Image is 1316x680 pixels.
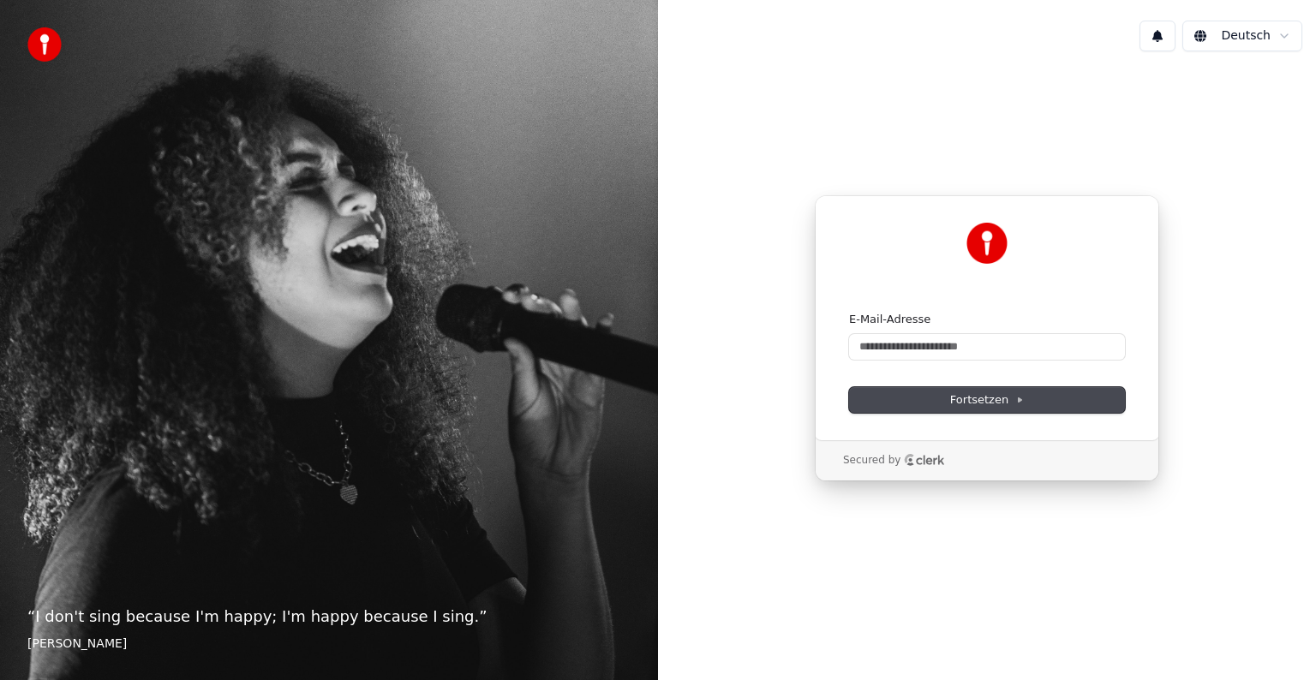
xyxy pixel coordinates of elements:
a: Clerk logo [904,454,945,466]
span: Fortsetzen [950,392,1024,408]
p: Secured by [843,454,900,468]
button: Fortsetzen [849,387,1125,413]
footer: [PERSON_NAME] [27,635,631,653]
img: Youka [966,223,1008,264]
img: youka [27,27,62,62]
p: “ I don't sing because I'm happy; I'm happy because I sing. ” [27,605,631,629]
label: E-Mail-Adresse [849,312,930,327]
